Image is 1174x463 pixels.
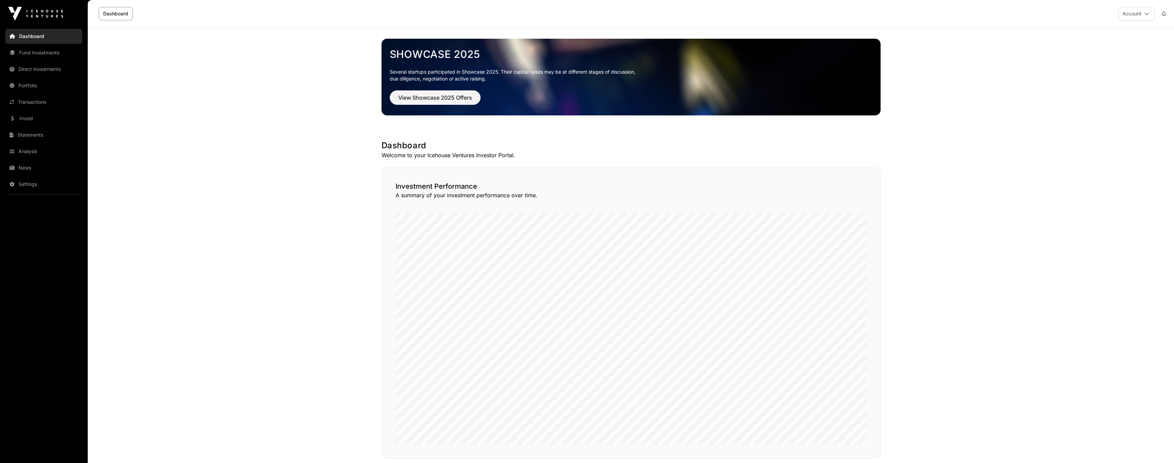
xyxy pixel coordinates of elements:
[5,177,82,192] a: Settings
[5,29,82,44] a: Dashboard
[390,97,481,104] a: View Showcase 2025 Offers
[5,78,82,93] a: Portfolio
[5,95,82,110] a: Transactions
[5,111,82,126] a: Invest
[99,7,133,20] a: Dashboard
[382,151,881,159] p: Welcome to your Icehouse Ventures Investor Portal.
[382,39,881,115] img: Showcase 2025
[8,7,63,21] img: Icehouse Ventures Logo
[5,62,82,77] a: Direct Investments
[5,160,82,175] a: News
[396,182,867,191] h2: Investment Performance
[1140,430,1174,463] iframe: Chat Widget
[390,90,481,105] button: View Showcase 2025 Offers
[396,191,867,199] p: A summary of your investment performance over time.
[5,127,82,142] a: Statements
[390,68,872,82] p: Several startups participated in Showcase 2025. Their capital raises may be at different stages o...
[1118,7,1155,21] button: Account
[390,48,872,60] a: Showcase 2025
[382,140,881,151] h1: Dashboard
[398,93,472,102] span: View Showcase 2025 Offers
[5,45,82,60] a: Fund Investments
[5,144,82,159] a: Analysis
